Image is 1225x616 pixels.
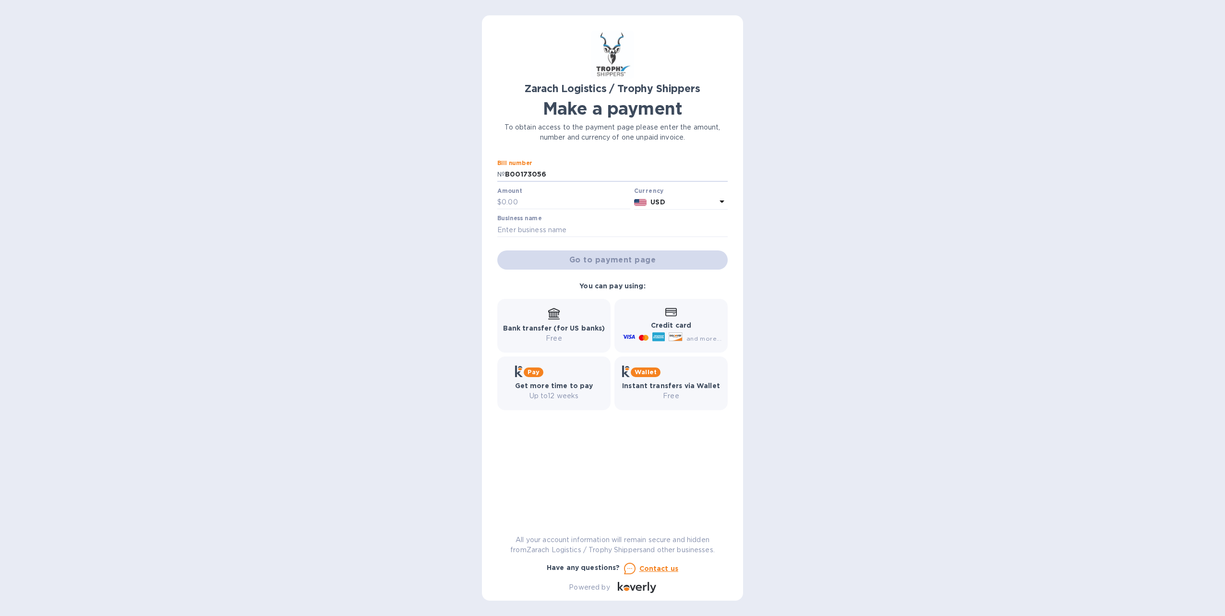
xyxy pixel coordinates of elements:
input: 0.00 [502,195,630,210]
input: Enter bill number [505,167,728,182]
u: Contact us [639,565,679,572]
h1: Make a payment [497,98,728,118]
p: Free [503,333,605,344]
label: Business name [497,216,541,222]
b: Currency [634,187,664,194]
b: Zarach Logistics / Trophy Shippers [525,83,700,95]
p: № [497,169,505,179]
label: Amount [497,188,522,194]
b: Wallet [635,368,657,376]
b: Have any questions? [547,564,620,571]
img: USD [634,199,647,206]
b: Get more time to pay [515,382,593,390]
p: Up to 12 weeks [515,391,593,401]
p: Free [622,391,720,401]
b: Instant transfers via Wallet [622,382,720,390]
b: Bank transfer (for US banks) [503,324,605,332]
b: Pay [528,368,540,376]
b: You can pay using: [579,282,645,290]
p: Powered by [569,582,610,592]
p: To obtain access to the payment page please enter the amount, number and currency of one unpaid i... [497,122,728,142]
p: $ [497,197,502,207]
span: and more... [686,335,721,342]
p: All your account information will remain secure and hidden from Zarach Logistics / Trophy Shipper... [497,535,728,555]
b: Credit card [651,321,691,329]
b: USD [650,198,665,206]
label: Bill number [497,161,532,166]
input: Enter business name [497,223,728,237]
